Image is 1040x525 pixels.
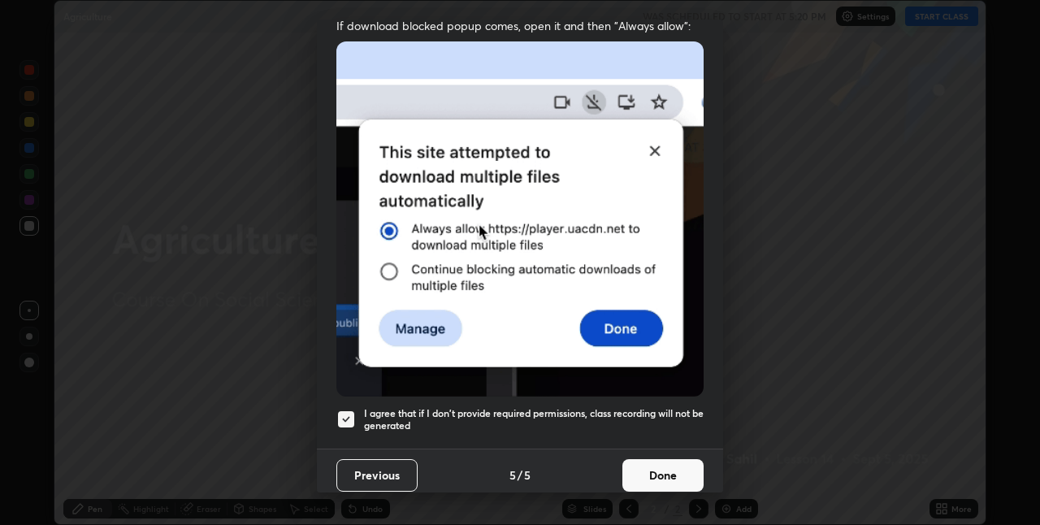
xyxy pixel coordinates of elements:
h5: I agree that if I don't provide required permissions, class recording will not be generated [364,407,704,432]
img: downloads-permission-blocked.gif [336,41,704,397]
button: Previous [336,459,418,492]
button: Done [622,459,704,492]
h4: / [518,466,522,484]
h4: 5 [509,466,516,484]
h4: 5 [524,466,531,484]
span: If download blocked popup comes, open it and then "Always allow": [336,18,704,33]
